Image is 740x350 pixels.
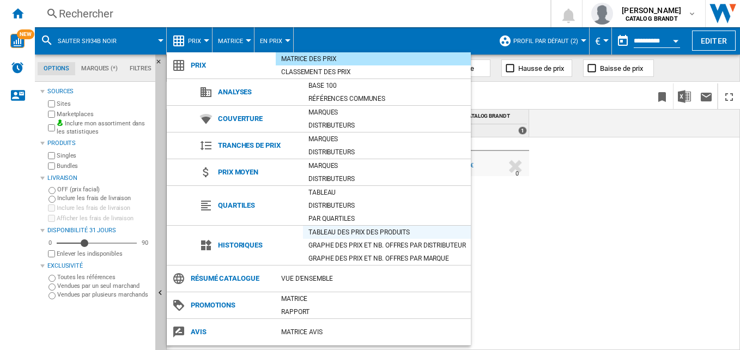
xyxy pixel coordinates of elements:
[276,53,471,64] div: Matrice des prix
[213,138,303,153] span: Tranches de prix
[303,213,471,224] div: Par quartiles
[276,293,471,304] div: Matrice
[303,160,471,171] div: Marques
[185,298,276,313] span: Promotions
[276,327,471,337] div: Matrice AVIS
[276,306,471,317] div: Rapport
[303,93,471,104] div: Références communes
[185,271,276,286] span: Résumé catalogue
[303,227,471,238] div: Tableau des prix des produits
[303,120,471,131] div: Distributeurs
[303,147,471,158] div: Distributeurs
[303,80,471,91] div: Base 100
[185,324,276,340] span: Avis
[303,187,471,198] div: Tableau
[213,238,303,253] span: Historiques
[303,253,471,264] div: Graphe des prix et nb. offres par marque
[303,107,471,118] div: Marques
[213,85,303,100] span: Analyses
[213,198,303,213] span: Quartiles
[303,173,471,184] div: Distributeurs
[185,58,276,73] span: Prix
[276,67,471,77] div: Classement des prix
[303,134,471,144] div: Marques
[303,200,471,211] div: Distributeurs
[303,240,471,251] div: Graphe des prix et nb. offres par distributeur
[213,165,303,180] span: Prix moyen
[213,111,303,126] span: Couverture
[276,273,471,284] div: Vue d'ensemble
